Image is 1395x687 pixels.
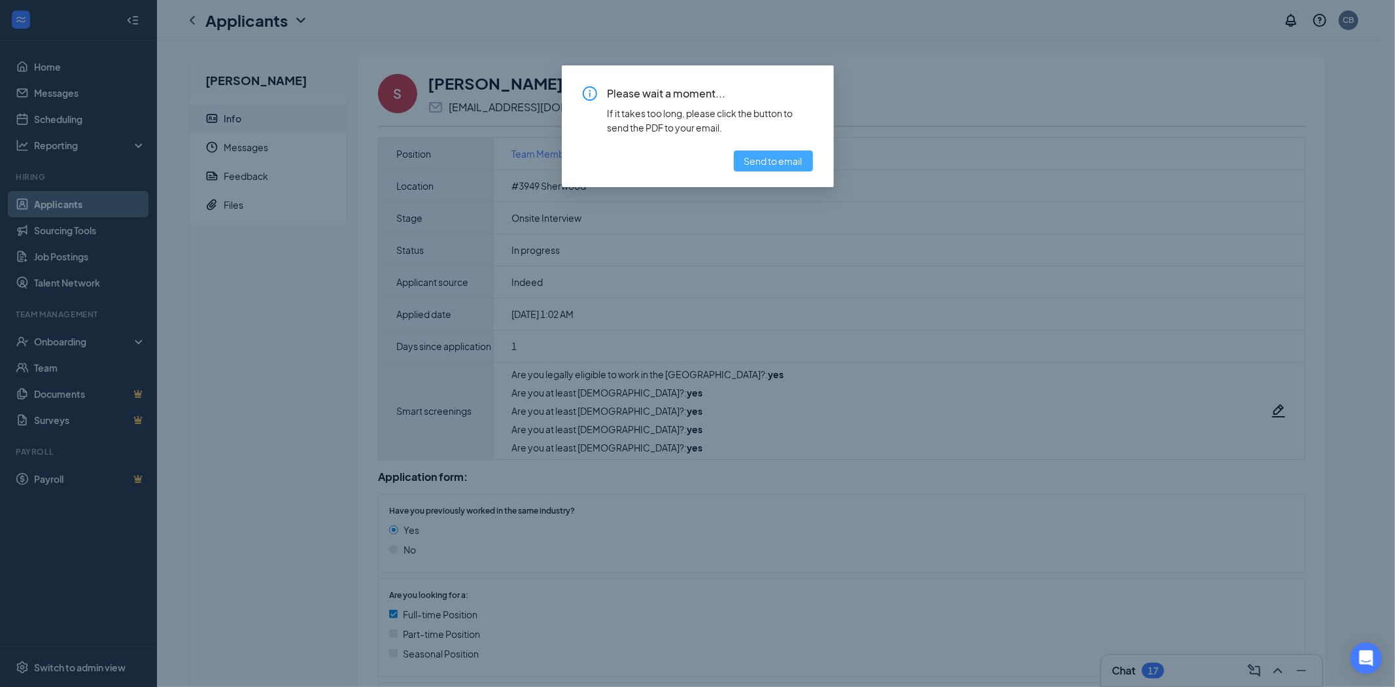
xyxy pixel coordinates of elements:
[583,86,597,101] span: info-circle
[744,154,802,168] span: Send to email
[734,150,813,171] button: Send to email
[1351,643,1382,674] div: Open Intercom Messenger
[608,106,813,135] div: If it takes too long, please click the button to send the PDF to your email.
[608,86,813,101] span: Please wait a moment...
